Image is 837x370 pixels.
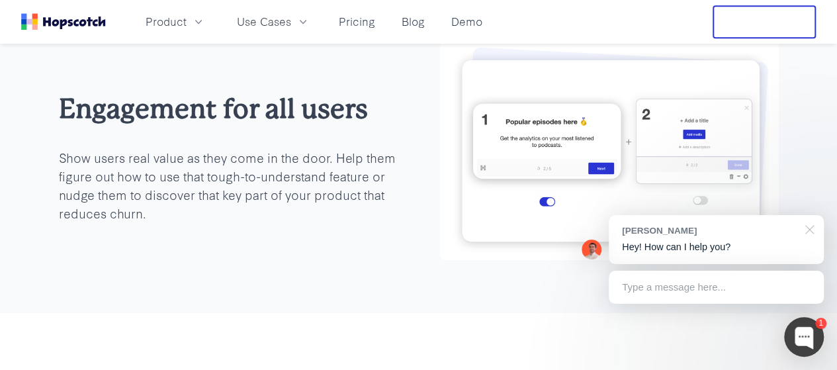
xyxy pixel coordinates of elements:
a: Pricing [333,11,380,32]
h2: Engagement for all users [59,91,398,127]
div: 1 [815,318,826,329]
a: Home [21,13,106,30]
a: Blog [396,11,430,32]
p: Show users real value as they come in the door. Help them figure out how to use that tough-to-und... [59,148,398,222]
button: Use Cases [229,11,318,32]
button: Product [138,11,213,32]
div: Type a message here... [609,271,824,304]
span: Use Cases [237,13,291,30]
div: [PERSON_NAME] [622,224,797,237]
a: Demo [446,11,488,32]
p: Hey! How can I help you? [622,240,811,254]
span: Product [146,13,187,30]
button: Free Trial [713,5,816,38]
img: Mark Spera [582,240,601,259]
img: simple product onboarding tours 2 [440,37,779,260]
